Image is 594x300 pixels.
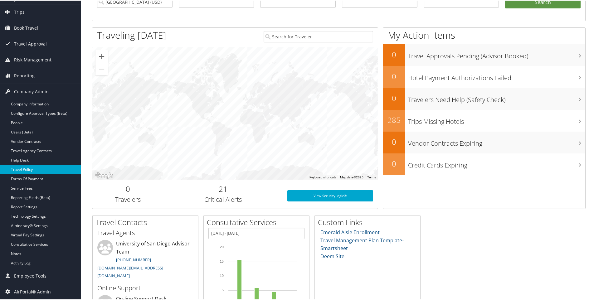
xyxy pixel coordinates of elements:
h3: Trips Missing Hotels [408,114,585,125]
h3: Critical Alerts [168,195,278,203]
h2: 0 [383,70,405,81]
input: Search for Traveler [264,30,373,42]
a: 0Travelers Need Help (Safety Check) [383,87,585,109]
h2: 0 [97,183,159,194]
h2: 0 [383,49,405,59]
span: Company Admin [14,83,49,99]
tspan: 15 [220,259,224,263]
a: 285Trips Missing Hotels [383,109,585,131]
h3: Credit Cards Expiring [408,157,585,169]
button: Zoom in [95,50,108,62]
h3: Travel Approvals Pending (Advisor Booked) [408,48,585,60]
a: 0Vendor Contracts Expiring [383,131,585,153]
h3: Hotel Payment Authorizations Failed [408,70,585,82]
a: 0Hotel Payment Authorizations Failed [383,65,585,87]
button: Keyboard shortcuts [309,175,336,179]
h3: Travelers [97,195,159,203]
h2: Consultative Services [207,216,309,227]
span: Travel Approval [14,36,47,51]
h3: Travelers Need Help (Safety Check) [408,92,585,104]
a: Deem Site [320,252,344,259]
button: Zoom out [95,62,108,75]
span: Risk Management [14,51,51,67]
li: University of San Diego Advisor Team [94,239,197,281]
h3: Online Support [97,283,193,292]
a: Terms (opens in new tab) [367,175,376,178]
h2: 0 [383,136,405,147]
h3: Travel Agents [97,228,193,237]
h1: My Action Items [383,28,585,41]
span: Map data ©2025 [340,175,363,178]
span: Employee Tools [14,268,46,283]
tspan: 20 [220,244,224,248]
span: Reporting [14,67,35,83]
h3: Vendor Contracts Expiring [408,135,585,147]
tspan: 5 [222,288,224,291]
a: View SecurityLogic® [287,190,373,201]
h2: 0 [383,158,405,168]
h2: 285 [383,114,405,125]
img: Google [94,171,114,179]
a: 0Travel Approvals Pending (Advisor Booked) [383,44,585,65]
h2: Travel Contacts [96,216,198,227]
h2: 21 [168,183,278,194]
span: AirPortal® Admin [14,283,51,299]
a: 0Credit Cards Expiring [383,153,585,175]
a: [PHONE_NUMBER] [116,256,151,262]
a: Open this area in Google Maps (opens a new window) [94,171,114,179]
a: Travel Management Plan Template- Smartsheet [320,236,404,251]
a: Emerald Aisle Enrollment [320,228,380,235]
h2: Custom Links [318,216,420,227]
h2: 0 [383,92,405,103]
h1: Traveling [DATE] [97,28,166,41]
span: Trips [14,4,25,19]
tspan: 10 [220,273,224,277]
a: [DOMAIN_NAME][EMAIL_ADDRESS][DOMAIN_NAME] [97,264,163,278]
span: Book Travel [14,20,38,35]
